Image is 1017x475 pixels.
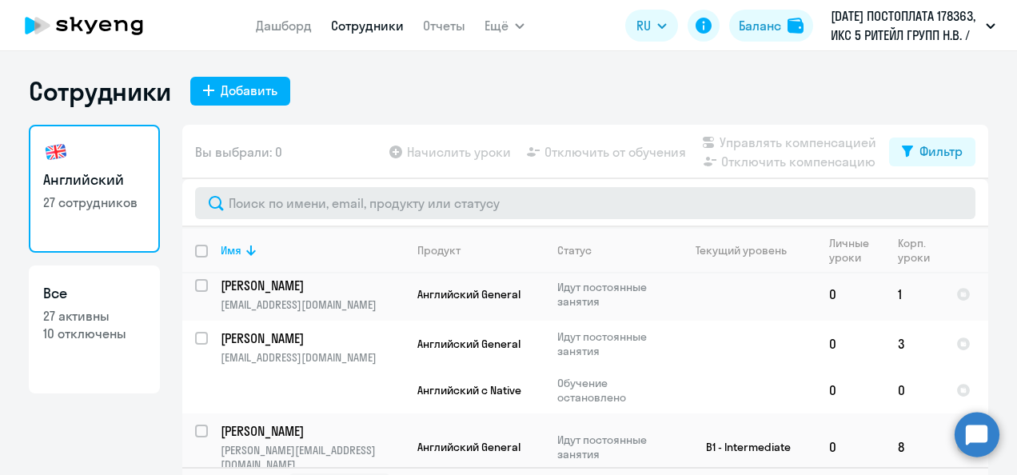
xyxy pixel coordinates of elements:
input: Поиск по имени, email, продукту или статусу [195,187,975,219]
div: Имя [221,243,404,257]
td: 3 [885,321,943,367]
p: 27 сотрудников [43,194,146,211]
span: Ещё [485,16,508,35]
span: Английский General [417,287,520,301]
div: Имя [221,243,241,257]
div: Корп. уроки [898,236,943,265]
span: Английский General [417,440,520,454]
a: [PERSON_NAME] [221,329,404,347]
div: Фильтр [919,142,963,161]
a: [PERSON_NAME] [221,277,404,294]
img: english [43,139,69,165]
h1: Сотрудники [29,75,171,107]
button: [DATE] ПОСТОПЛАТА 178363, ИКС 5 РИТЕЙЛ ГРУПП Н.В. / X5 RETAIL GROUP N.V. [823,6,1003,45]
p: Идут постоянные занятия [557,433,667,461]
td: 0 [885,367,943,413]
div: Продукт [417,243,461,257]
div: Текущий уровень [680,243,816,257]
button: RU [625,10,678,42]
h3: Все [43,283,146,304]
p: [PERSON_NAME] [221,277,401,294]
span: Вы выбрали: 0 [195,142,282,162]
p: [EMAIL_ADDRESS][DOMAIN_NAME] [221,297,404,312]
a: [PERSON_NAME] [221,422,404,440]
p: 27 активны [43,307,146,325]
button: Фильтр [889,138,975,166]
p: 10 отключены [43,325,146,342]
div: Личные уроки [829,236,884,265]
td: 0 [816,367,885,413]
p: [DATE] ПОСТОПЛАТА 178363, ИКС 5 РИТЕЙЛ ГРУПП Н.В. / X5 RETAIL GROUP N.V. [831,6,979,45]
span: RU [636,16,651,35]
span: Английский с Native [417,383,521,397]
a: Сотрудники [331,18,404,34]
p: [EMAIL_ADDRESS][DOMAIN_NAME] [221,350,404,365]
a: Все27 активны10 отключены [29,265,160,393]
p: [PERSON_NAME][EMAIL_ADDRESS][DOMAIN_NAME] [221,443,404,472]
td: 0 [816,268,885,321]
img: balance [788,18,804,34]
a: Дашборд [256,18,312,34]
span: Английский General [417,337,520,351]
p: Обучение остановлено [557,376,667,405]
div: Добавить [221,81,277,100]
button: Ещё [485,10,524,42]
div: Баланс [739,16,781,35]
td: 1 [885,268,943,321]
a: Английский27 сотрудников [29,125,160,253]
button: Балансbalance [729,10,813,42]
p: Идут постоянные занятия [557,280,667,309]
h3: Английский [43,170,146,190]
td: 0 [816,321,885,367]
div: Текущий уровень [696,243,787,257]
p: [PERSON_NAME] [221,422,401,440]
div: Статус [557,243,592,257]
button: Добавить [190,77,290,106]
p: [PERSON_NAME] [221,329,401,347]
p: Идут постоянные занятия [557,329,667,358]
a: Отчеты [423,18,465,34]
